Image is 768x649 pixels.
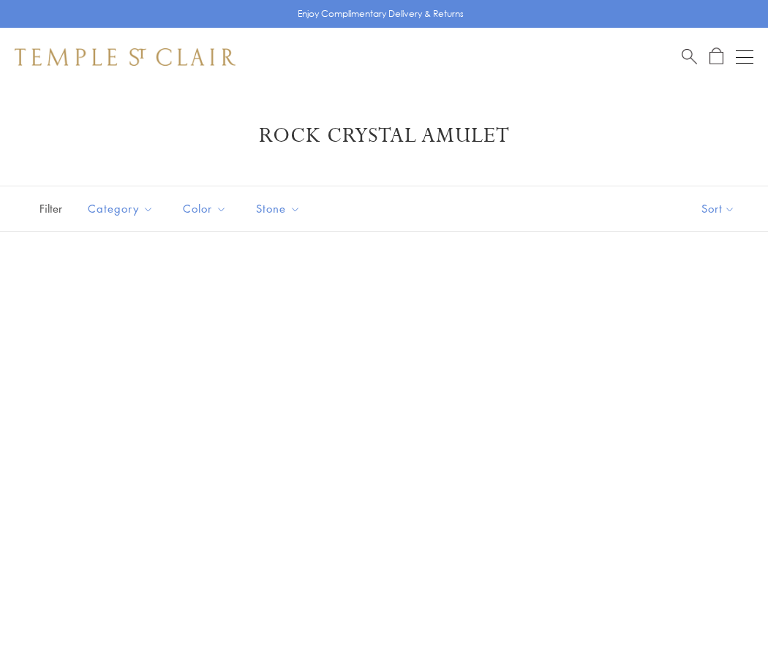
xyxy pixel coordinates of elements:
[15,48,236,66] img: Temple St. Clair
[249,200,312,218] span: Stone
[37,123,731,149] h1: Rock Crystal Amulet
[245,192,312,225] button: Stone
[172,192,238,225] button: Color
[682,48,697,66] a: Search
[709,48,723,66] a: Open Shopping Bag
[736,48,753,66] button: Open navigation
[77,192,165,225] button: Category
[80,200,165,218] span: Category
[298,7,464,21] p: Enjoy Complimentary Delivery & Returns
[176,200,238,218] span: Color
[669,186,768,231] button: Show sort by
